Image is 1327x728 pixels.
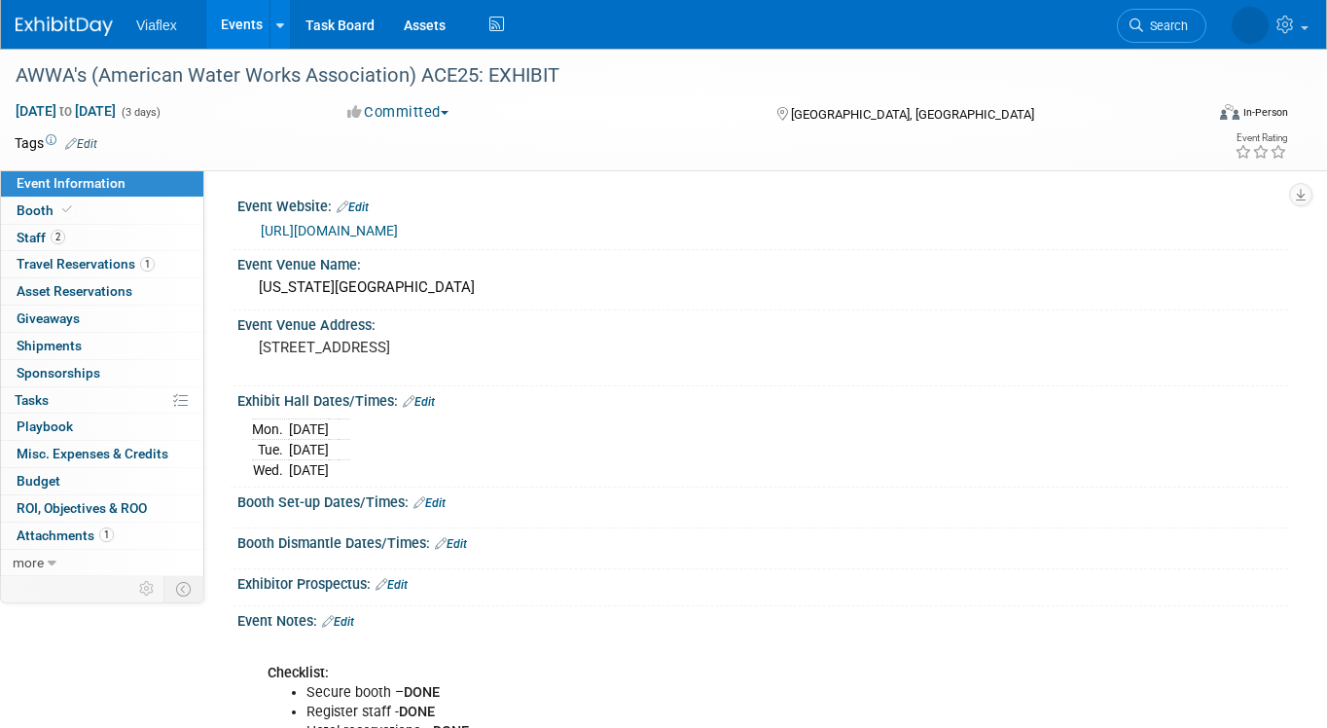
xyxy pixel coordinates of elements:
button: Committed [341,102,456,123]
a: Asset Reservations [1,278,203,305]
a: more [1,550,203,576]
span: Travel Reservations [17,256,155,272]
div: [US_STATE][GEOGRAPHIC_DATA] [252,273,1273,303]
td: [DATE] [289,460,329,481]
span: more [13,555,44,570]
a: Edit [376,578,408,592]
div: Exhibitor Prospectus: [237,569,1288,595]
td: Wed. [252,460,289,481]
b: Checklist: [268,665,329,681]
span: [DATE] [DATE] [15,102,117,120]
span: (3 days) [120,106,161,119]
a: Misc. Expenses & Credits [1,441,203,467]
div: AWWA's (American Water Works Association) ACE25: EXHIBIT [9,58,1179,93]
span: Attachments [17,528,114,543]
img: Format-Inperson.png [1220,104,1239,120]
a: [URL][DOMAIN_NAME] [261,223,398,238]
pre: [STREET_ADDRESS] [259,339,654,356]
span: 1 [99,528,114,542]
a: Edit [65,137,97,151]
div: Exhibit Hall Dates/Times: [237,386,1288,412]
div: Event Website: [237,192,1288,217]
li: Secure booth – [306,683,1072,703]
b: DONE [399,704,435,720]
span: Asset Reservations [17,283,132,299]
a: Tasks [1,387,203,414]
a: Edit [435,537,467,551]
span: 1 [140,257,155,272]
span: Sponsorships [17,365,100,381]
li: Register staff - [306,703,1072,722]
a: Sponsorships [1,360,203,386]
span: Misc. Expenses & Credits [17,446,168,461]
a: Edit [413,496,446,510]
td: Tags [15,133,97,153]
a: Playbook [1,414,203,440]
a: Search [1117,9,1206,43]
a: Budget [1,468,203,494]
a: Travel Reservations1 [1,251,203,277]
div: Event Rating [1235,133,1287,143]
a: Edit [403,395,435,409]
span: Playbook [17,419,73,434]
div: Event Format [1100,101,1288,130]
span: Search [1143,18,1188,33]
span: Budget [17,473,60,489]
td: [DATE] [289,440,329,460]
td: Tue. [252,440,289,460]
span: 2 [51,230,65,244]
td: [DATE] [289,419,329,440]
td: Toggle Event Tabs [164,576,204,601]
i: Booth reservation complete [62,204,72,215]
b: DONE [404,684,440,701]
a: Attachments1 [1,523,203,549]
a: Edit [337,200,369,214]
div: Event Venue Name: [237,250,1288,274]
div: Event Notes: [237,606,1288,632]
span: to [56,103,75,119]
span: Shipments [17,338,82,353]
div: Booth Dismantle Dates/Times: [237,528,1288,554]
span: Viaflex [136,18,177,33]
span: Tasks [15,392,49,408]
a: ROI, Objectives & ROO [1,495,203,522]
img: David Tesch [1232,7,1269,44]
a: Giveaways [1,306,203,332]
span: Staff [17,230,65,245]
span: ROI, Objectives & ROO [17,500,147,516]
img: ExhibitDay [16,17,113,36]
a: Shipments [1,333,203,359]
span: Event Information [17,175,126,191]
a: Staff2 [1,225,203,251]
div: Event Venue Address: [237,310,1288,335]
span: Giveaways [17,310,80,326]
span: Booth [17,202,76,218]
div: Booth Set-up Dates/Times: [237,488,1288,513]
td: Mon. [252,419,289,440]
a: Edit [322,615,354,629]
div: In-Person [1242,105,1288,120]
a: Event Information [1,170,203,197]
td: Personalize Event Tab Strip [130,576,164,601]
span: [GEOGRAPHIC_DATA], [GEOGRAPHIC_DATA] [791,107,1034,122]
a: Booth [1,198,203,224]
